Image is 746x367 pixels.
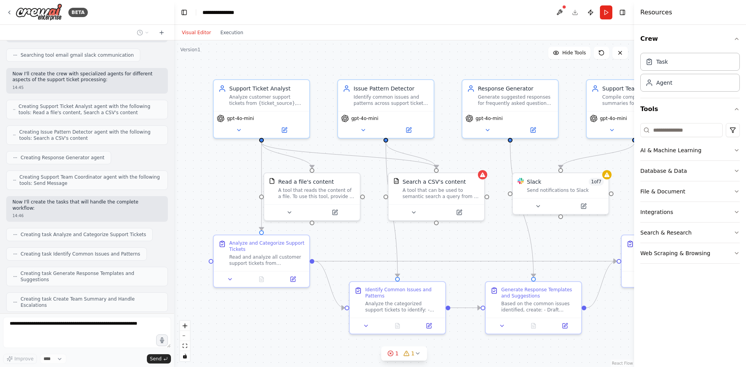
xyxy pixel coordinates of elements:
button: zoom out [180,331,190,341]
button: Open in side panel [279,275,306,284]
div: Analyze the categorized support tickets to identify: - Most frequently reported issues and their ... [365,301,441,313]
img: CSVSearchTool [393,178,399,184]
div: Analyze customer support tickets from {ticket_source}, categorize them by urgency (Critical, High... [229,94,305,106]
p: Now I'll create the crew with specialized agents for different aspects of the support ticket proc... [12,71,162,83]
g: Edge from 6b7c5a72-1826-432f-abc3-9f881d8c3a0f to fcb981b9-18ea-47cb-970e-c47238969f7f [506,143,537,277]
div: A tool that can be used to semantic search a query from a CSV's content. [403,187,479,200]
button: File & Document [640,181,740,202]
div: SlackSlack1of7Send notifications to Slack [512,172,609,215]
g: Edge from f698749e-47be-48d0-ad12-17e52871bf57 to a41ed0b1-ef39-414b-9c4e-fad8f90e8ccd [631,143,673,230]
span: Creating task Identify Common Issues and Patterns [21,251,140,257]
g: Edge from fcb981b9-18ea-47cb-970e-c47238969f7f to a41ed0b1-ef39-414b-9c4e-fad8f90e8ccd [586,257,617,312]
div: Generate suggested responses for frequently asked questions and create draft replies for common s... [478,94,553,106]
div: BETA [68,8,88,17]
span: Creating Support Ticket Analyst agent with the following tools: Read a file's content, Search a C... [19,103,161,116]
div: Slack [527,178,541,186]
button: Open in side panel [313,208,357,217]
div: Identify common issues and patterns across support tickets, detect trends, and create insights ab... [354,94,429,106]
button: No output available [517,321,550,330]
div: Response GeneratorGenerate suggested responses for frequently asked questions and create draft re... [462,79,559,139]
div: Version 1 [180,47,200,53]
span: gpt-4o-mini [227,115,254,122]
button: No output available [245,275,278,284]
span: 1 [395,350,399,357]
span: gpt-4o-mini [600,115,627,122]
nav: breadcrumb [202,9,241,16]
button: Open in side panel [561,202,605,211]
span: Creating task Create Team Summary and Handle Escalations [21,296,161,308]
span: Creating task Generate Response Templates and Suggestions [21,270,161,283]
button: Hide right sidebar [617,7,628,18]
button: Hide left sidebar [179,7,190,18]
img: Slack [518,178,524,184]
div: CSVSearchToolSearch a CSV's contentA tool that can be used to semantic search a query from a CSV'... [388,172,485,221]
div: Compile comprehensive summaries for the support team, escalate urgent matters through appropriate... [602,94,678,106]
button: Open in side panel [437,208,481,217]
div: Identify Common Issues and Patterns [365,287,441,299]
button: Open in side panel [262,125,306,135]
button: Switch to previous chat [134,28,152,37]
div: Identify Common Issues and PatternsAnalyze the categorized support tickets to identify: - Most fr... [349,281,446,334]
img: FileReadTool [269,178,275,184]
g: Edge from 8b0e0b63-c94c-4eff-a928-98b11d4e6a28 to 2716d712-72ad-4ea4-a4a1-2558fc4b62bd [382,143,401,277]
div: Support Team Coordinator [602,85,678,92]
button: Click to speak your automation idea [156,334,168,346]
g: Edge from d011fff2-5846-46cb-902d-b4c994036ef3 to a41ed0b1-ef39-414b-9c4e-fad8f90e8ccd [314,257,617,265]
button: Start a new chat [155,28,168,37]
g: Edge from 2716d712-72ad-4ea4-a4a1-2558fc4b62bd to fcb981b9-18ea-47cb-970e-c47238969f7f [450,304,481,312]
button: Open in side panel [511,125,555,135]
span: Creating task Analyze and Categorize Support Tickets [21,231,146,238]
button: zoom in [180,321,190,331]
button: fit view [180,341,190,351]
span: gpt-4o-mini [476,115,503,122]
button: Send [147,354,171,364]
span: Creating Support Team Coordinator agent with the following tools: Send Message [19,174,161,186]
button: Open in side panel [551,321,578,330]
div: Generate Response Templates and SuggestionsBased on the common issues identified, create: - Draft... [485,281,582,334]
button: Hide Tools [548,47,591,59]
button: Execution [216,28,248,37]
div: Issue Pattern Detector [354,85,429,92]
button: Search & Research [640,223,740,243]
button: 11 [381,346,427,361]
p: Now I'll create the tasks that will handle the complete workflow: [12,199,162,211]
span: Number of enabled actions [589,178,604,186]
div: Generate Response Templates and Suggestions [501,287,577,299]
g: Edge from d011fff2-5846-46cb-902d-b4c994036ef3 to 2716d712-72ad-4ea4-a4a1-2558fc4b62bd [314,257,345,312]
div: A tool that reads the content of a file. To use this tool, provide a 'file_path' parameter with t... [278,187,355,200]
div: Issue Pattern DetectorIdentify common issues and patterns across support tickets, detect trends, ... [337,79,434,139]
div: Tools [640,120,740,270]
div: React Flow controls [180,321,190,361]
button: Web Scraping & Browsing [640,243,740,263]
span: Improve [14,356,33,362]
div: Search a CSV's content [403,178,466,186]
span: Creating Response Generator agent [21,155,105,161]
div: Analyze and Categorize Support Tickets [229,240,305,252]
div: Response Generator [478,85,553,92]
div: Crew [640,50,740,98]
button: No output available [381,321,414,330]
div: FileReadToolRead a file's contentA tool that reads the content of a file. To use this tool, provi... [263,172,361,221]
button: Open in side panel [387,125,431,135]
button: Open in side panel [415,321,442,330]
div: 14:45 [12,85,162,90]
img: Logo [16,3,62,21]
span: 1 [411,350,415,357]
div: Read a file's content [278,178,334,186]
button: Visual Editor [177,28,216,37]
div: Support Team CoordinatorCompile comprehensive summaries for the support team, escalate urgent mat... [586,79,683,139]
div: Agent [656,79,672,87]
div: Support Ticket AnalystAnalyze customer support tickets from {ticket_source}, categorize them by u... [213,79,310,139]
g: Edge from f698749e-47be-48d0-ad12-17e52871bf57 to 5f958337-fffc-4889-a48c-9d29f27e10b0 [557,143,638,168]
g: Edge from 0c44bc44-9d1c-46ca-b1aa-43b5a37ae8d4 to cfcfd661-cc7b-4d8a-947f-5dbd00b8a2a0 [258,143,316,168]
div: Send notifications to Slack [527,187,604,193]
span: gpt-4o-mini [351,115,378,122]
button: Integrations [640,202,740,222]
div: Based on the common issues identified, create: - Draft response templates for the most frequently... [501,301,577,313]
h4: Resources [640,8,672,17]
span: Hide Tools [562,50,586,56]
div: Read and analyze all customer support tickets from {ticket_source}. For each ticket, determine: -... [229,254,305,266]
g: Edge from 0c44bc44-9d1c-46ca-b1aa-43b5a37ae8d4 to a77280bc-6b60-4274-97c0-78e7b7abf6de [258,143,440,168]
div: Support Ticket Analyst [229,85,305,92]
div: 14:46 [12,213,162,219]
